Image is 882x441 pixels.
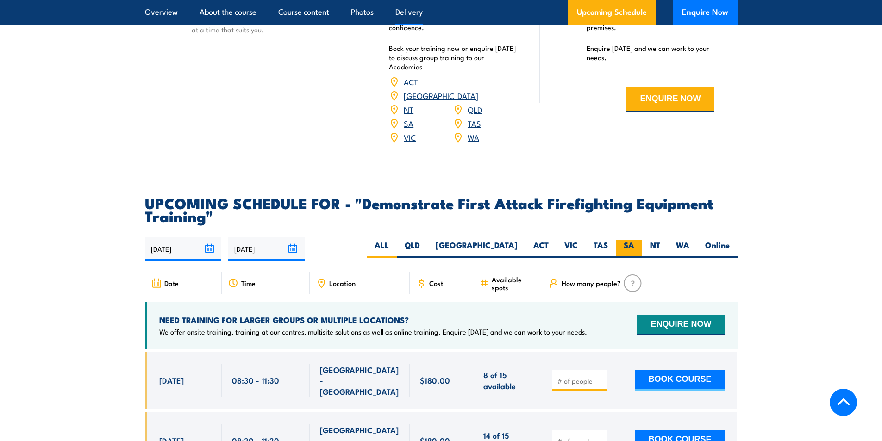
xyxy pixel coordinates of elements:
[404,131,416,143] a: VIC
[697,240,738,258] label: Online
[557,240,586,258] label: VIC
[525,240,557,258] label: ACT
[420,375,450,385] span: $180.00
[642,240,668,258] label: NT
[159,315,587,325] h4: NEED TRAINING FOR LARGER GROUPS OR MULTIPLE LOCATIONS?
[626,87,714,112] button: ENQUIRE NOW
[562,279,621,287] span: How many people?
[159,327,587,336] p: We offer onsite training, training at our centres, multisite solutions as well as online training...
[228,237,305,261] input: To date
[492,275,536,291] span: Available spots
[429,279,443,287] span: Cost
[468,118,481,129] a: TAS
[241,279,256,287] span: Time
[587,43,714,62] p: Enquire [DATE] and we can work to your needs.
[397,240,428,258] label: QLD
[329,279,356,287] span: Location
[145,196,738,222] h2: UPCOMING SCHEDULE FOR - "Demonstrate First Attack Firefighting Equipment Training"
[232,375,279,385] span: 08:30 - 11:30
[557,376,604,385] input: # of people
[320,364,400,397] span: [GEOGRAPHIC_DATA] - [GEOGRAPHIC_DATA]
[145,237,221,261] input: From date
[635,370,725,391] button: BOOK COURSE
[468,131,479,143] a: WA
[428,240,525,258] label: [GEOGRAPHIC_DATA]
[586,240,616,258] label: TAS
[389,43,517,71] p: Book your training now or enquire [DATE] to discuss group training to our Academies
[159,375,184,385] span: [DATE]
[404,118,413,129] a: SA
[668,240,697,258] label: WA
[637,315,725,335] button: ENQUIRE NOW
[483,369,532,391] span: 8 of 15 available
[164,279,179,287] span: Date
[468,104,482,115] a: QLD
[367,240,397,258] label: ALL
[404,104,413,115] a: NT
[404,90,478,101] a: [GEOGRAPHIC_DATA]
[404,76,418,87] a: ACT
[616,240,642,258] label: SA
